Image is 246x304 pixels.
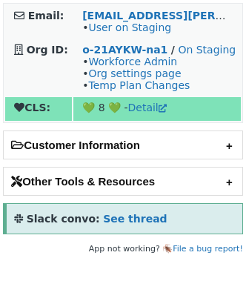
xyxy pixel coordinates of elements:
strong: Slack convo: [27,213,100,225]
td: 💚 8 💚 - [73,97,241,121]
span: • • • [82,56,190,91]
a: User on Staging [88,22,171,33]
a: Temp Plan Changes [88,79,190,91]
strong: Email: [28,10,64,22]
a: Detail [128,102,167,113]
a: Workforce Admin [88,56,177,67]
a: On Staging [178,44,236,56]
footer: App not working? 🪳 [3,242,243,257]
a: File a bug report! [173,244,243,254]
strong: CLS: [14,102,50,113]
a: o-21AYKW-na1 [82,44,167,56]
h2: Other Tools & Resources [4,168,242,195]
a: See thread [103,213,167,225]
h2: Customer Information [4,131,242,159]
span: • [82,22,171,33]
strong: Org ID: [27,44,68,56]
strong: / [171,44,175,56]
a: Org settings page [88,67,181,79]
